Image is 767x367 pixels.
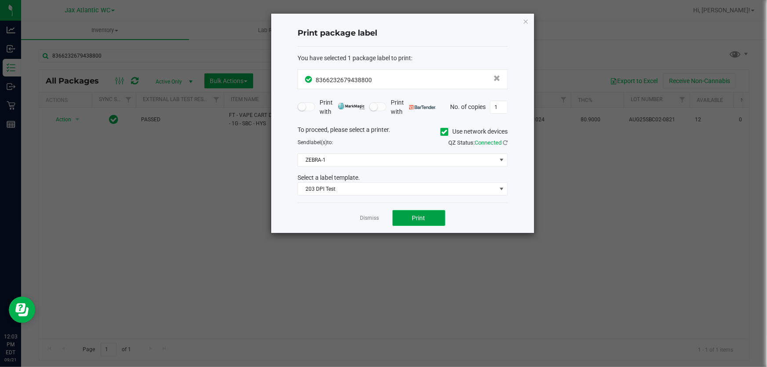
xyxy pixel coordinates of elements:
[440,127,508,136] label: Use network devices
[305,75,313,84] span: In Sync
[298,28,508,39] h4: Print package label
[9,297,35,323] iframe: Resource center
[475,139,502,146] span: Connected
[309,139,327,145] span: label(s)
[391,98,436,116] span: Print with
[320,98,365,116] span: Print with
[316,76,372,84] span: 8366232679438800
[338,103,365,109] img: mark_magic_cybra.png
[412,214,425,222] span: Print
[291,125,514,138] div: To proceed, please select a printer.
[298,54,508,63] div: :
[298,55,411,62] span: You have selected 1 package label to print
[291,173,514,182] div: Select a label template.
[298,139,333,145] span: Send to:
[298,154,496,166] span: ZEBRA-1
[450,103,486,110] span: No. of copies
[393,210,445,226] button: Print
[298,183,496,195] span: 203 DPI Test
[409,105,436,109] img: bartender.png
[448,139,508,146] span: QZ Status:
[360,214,379,222] a: Dismiss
